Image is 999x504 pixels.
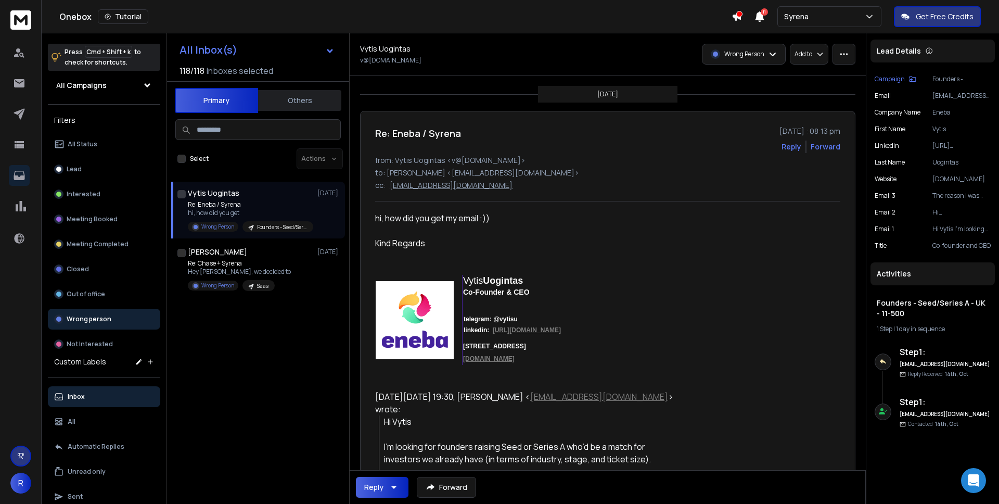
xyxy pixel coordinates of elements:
[375,155,840,166] p: from: Vytis Uogintas <v@[DOMAIN_NAME]>
[48,209,160,230] button: Meeting Booked
[67,265,89,273] p: Closed
[207,65,273,77] h3: Inboxes selected
[875,75,905,83] p: Campaign
[48,284,160,305] button: Out of office
[48,113,160,128] h3: Filters
[67,215,118,223] p: Meeting Booked
[68,468,106,476] p: Unread only
[900,346,991,358] h6: Step 1 :
[68,493,83,501] p: Sent
[48,159,160,180] button: Lead
[875,142,899,150] p: linkedin
[875,175,896,183] p: website
[875,242,887,250] p: title
[932,75,991,83] p: Founders - Seed/Series A - UK - 11-500
[67,290,105,298] p: Out of office
[724,50,764,58] p: Wrong Person
[188,247,247,257] h1: [PERSON_NAME]
[932,225,991,233] p: Hi Vytis I’m looking for founders raising Seed or Series A who’d be a match for investors we alre...
[870,262,995,285] div: Activities
[180,45,237,55] h1: All Inbox(s)
[317,189,341,197] p: [DATE]
[364,482,383,493] div: Reply
[68,443,124,451] p: Automatic Replies
[597,90,618,98] p: [DATE]
[48,309,160,330] button: Wrong person
[356,477,408,498] button: Reply
[896,324,945,333] span: 1 day in sequence
[56,80,107,91] h1: All Campaigns
[10,473,31,494] button: R
[65,47,141,68] p: Press to check for shortcuts.
[48,259,160,280] button: Closed
[68,418,75,426] p: All
[961,468,986,493] div: Open Intercom Messenger
[795,50,812,58] p: Add to
[67,340,113,348] p: Not Interested
[779,126,840,136] p: [DATE] : 08:13 pm
[875,225,894,233] p: Email 1
[67,190,100,198] p: Interested
[900,410,991,418] h6: [EMAIL_ADDRESS][DOMAIN_NAME]
[48,334,160,355] button: Not Interested
[188,259,291,268] p: Re: Chase + Syrena
[48,134,160,155] button: All Status
[98,9,148,24] button: Tutorial
[258,89,341,112] button: Others
[360,56,421,65] p: v@[DOMAIN_NAME]
[463,341,562,351] td: [STREET_ADDRESS]
[875,158,905,167] p: Last Name
[932,142,991,150] p: [URL][DOMAIN_NAME]
[48,436,160,457] button: Automatic Replies
[171,40,343,60] button: All Inbox(s)
[916,11,974,22] p: Get Free Credits
[463,275,562,286] td: Vytis
[875,192,895,200] p: Email 3
[875,108,920,117] p: Company Name
[68,393,85,401] p: Inbox
[932,242,991,250] p: Co-founder and CEO
[376,281,454,359] img: eneba logo
[932,175,991,183] p: [DOMAIN_NAME]
[875,125,905,133] p: First Name
[782,142,801,152] button: Reply
[463,355,515,362] a: [DOMAIN_NAME]
[875,208,895,217] p: Email 2
[932,125,991,133] p: Vytis
[877,324,892,333] span: 1 Step
[175,88,258,113] button: Primary
[375,168,840,178] p: to: [PERSON_NAME] <[EMAIL_ADDRESS][DOMAIN_NAME]>
[67,315,111,323] p: Wrong person
[530,391,668,402] a: [EMAIL_ADDRESS][DOMAIN_NAME]
[59,9,732,24] div: Onebox
[900,360,991,368] h6: [EMAIL_ADDRESS][DOMAIN_NAME]
[375,126,461,141] h1: Re: Eneba / Syrena
[463,286,562,303] td: Co-Founder & CEO
[875,75,916,83] button: Campaign
[932,92,991,100] p: [EMAIL_ADDRESS][DOMAIN_NAME]
[188,188,239,198] h1: Vytis Uogintas
[48,386,160,407] button: Inbox
[908,370,968,378] p: Reply Received
[360,44,411,54] h1: Vytis Uogintas
[908,420,958,428] p: Contacted
[894,6,981,27] button: Get Free Credits
[67,165,82,173] p: Lead
[188,268,291,276] p: Hey [PERSON_NAME], we decided to
[48,184,160,205] button: Interested
[932,192,991,200] p: The reason I was asking [PERSON_NAME] is because I’m opening up spots for a few founders raising ...
[811,142,840,152] div: Forward
[390,180,513,191] p: [EMAIL_ADDRESS][DOMAIN_NAME]
[67,240,129,248] p: Meeting Completed
[257,282,268,290] p: Saas
[54,357,106,367] h3: Custom Labels
[48,411,160,432] button: All
[493,316,522,323] span: @vytisu
[375,212,679,366] div: hi, how did you get my email :))
[932,158,991,167] p: Uogintas
[48,461,160,482] button: Unread only
[190,155,209,163] label: Select
[375,390,679,415] div: [DATE][DATE] 19:30, [PERSON_NAME] < > wrote:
